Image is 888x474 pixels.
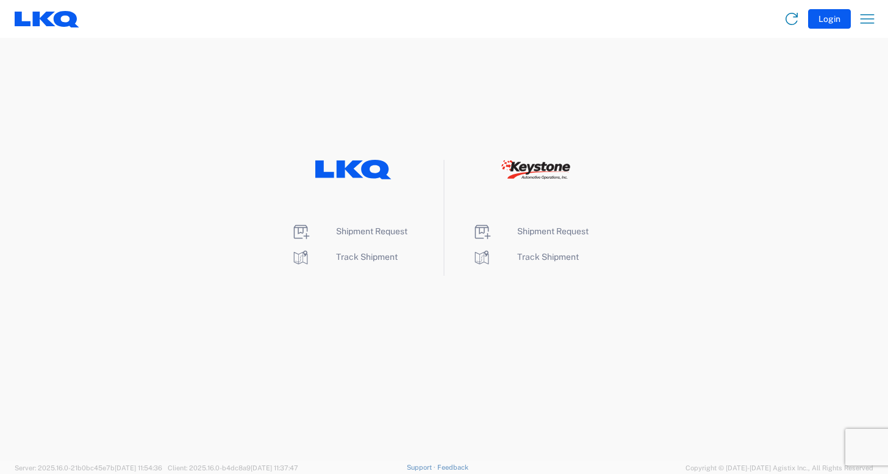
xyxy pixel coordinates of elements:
span: Client: 2025.16.0-b4dc8a9 [168,464,298,472]
a: Track Shipment [291,252,398,262]
a: Support [407,464,437,471]
span: [DATE] 11:37:47 [251,464,298,472]
span: Track Shipment [517,252,579,262]
a: Shipment Request [472,226,589,236]
span: Track Shipment [336,252,398,262]
a: Track Shipment [472,252,579,262]
span: Shipment Request [336,226,407,236]
span: [DATE] 11:54:36 [115,464,162,472]
a: Shipment Request [291,226,407,236]
button: Login [808,9,851,29]
span: Server: 2025.16.0-21b0bc45e7b [15,464,162,472]
span: Shipment Request [517,226,589,236]
span: Copyright © [DATE]-[DATE] Agistix Inc., All Rights Reserved [686,462,873,473]
a: Feedback [437,464,468,471]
